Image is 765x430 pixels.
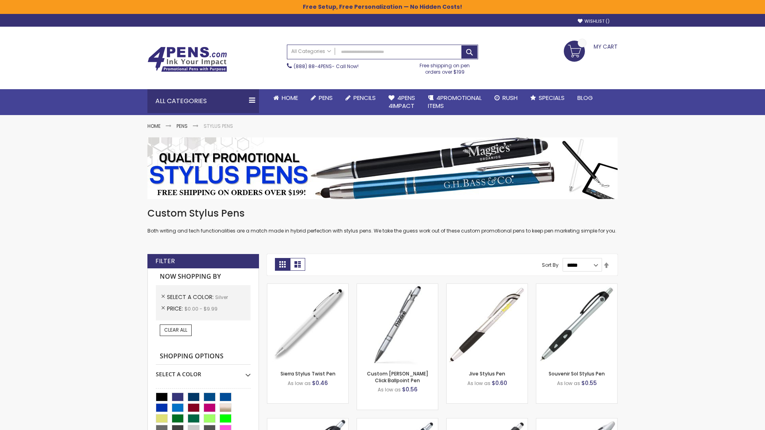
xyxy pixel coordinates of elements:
[267,284,348,365] img: Stypen-35-Silver
[147,47,227,72] img: 4Pens Custom Pens and Promotional Products
[177,123,188,129] a: Pens
[267,418,348,425] a: React Stylus Grip Pen-Silver
[288,380,311,387] span: As low as
[492,379,507,387] span: $0.60
[294,63,359,70] span: - Call Now!
[147,137,618,199] img: Stylus Pens
[378,386,401,393] span: As low as
[280,370,335,377] a: Sierra Stylus Twist Pen
[412,59,479,75] div: Free shipping on pen orders over $199
[353,94,376,102] span: Pencils
[291,48,331,55] span: All Categories
[357,418,438,425] a: Epiphany Stylus Pens-Silver
[164,326,187,333] span: Clear All
[287,45,335,58] a: All Categories
[581,379,597,387] span: $0.55
[536,283,617,290] a: Souvenir Sol Stylus Pen-Silver
[156,348,251,365] strong: Shopping Options
[147,207,618,220] h1: Custom Stylus Pens
[524,89,571,107] a: Specials
[215,294,228,301] span: Silver
[428,94,482,110] span: 4PROMOTIONAL ITEMS
[147,89,259,113] div: All Categories
[156,365,251,378] div: Select A Color
[282,94,298,102] span: Home
[184,305,218,312] span: $0.00 - $9.99
[469,370,505,377] a: Jive Stylus Pen
[304,89,339,107] a: Pens
[578,18,610,24] a: Wishlist
[160,324,192,336] a: Clear All
[319,94,333,102] span: Pens
[275,258,290,271] strong: Grid
[382,89,422,115] a: 4Pens4impact
[542,262,559,268] label: Sort By
[467,380,490,387] span: As low as
[502,94,518,102] span: Rush
[155,257,175,266] strong: Filter
[167,293,215,301] span: Select A Color
[402,385,418,393] span: $0.56
[447,284,528,365] img: Jive Stylus Pen-Silver
[339,89,382,107] a: Pencils
[204,123,233,129] strong: Stylus Pens
[422,89,488,115] a: 4PROMOTIONALITEMS
[388,94,415,110] span: 4Pens 4impact
[447,283,528,290] a: Jive Stylus Pen-Silver
[536,418,617,425] a: Twist Highlighter-Pen Stylus Combo-Silver
[147,123,161,129] a: Home
[294,63,332,70] a: (888) 88-4PENS
[539,94,565,102] span: Specials
[312,379,328,387] span: $0.46
[536,284,617,365] img: Souvenir Sol Stylus Pen-Silver
[147,207,618,235] div: Both writing and tech functionalities are a match made in hybrid perfection with stylus pens. We ...
[488,89,524,107] a: Rush
[267,89,304,107] a: Home
[357,284,438,365] img: Custom Alex II Click Ballpoint Pen-Silver
[557,380,580,387] span: As low as
[447,418,528,425] a: Souvenir® Emblem Stylus Pen-Silver
[577,94,593,102] span: Blog
[357,283,438,290] a: Custom Alex II Click Ballpoint Pen-Silver
[267,283,348,290] a: Stypen-35-Silver
[549,370,605,377] a: Souvenir Sol Stylus Pen
[571,89,599,107] a: Blog
[156,268,251,285] strong: Now Shopping by
[367,370,428,383] a: Custom [PERSON_NAME] Click Ballpoint Pen
[167,305,184,313] span: Price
